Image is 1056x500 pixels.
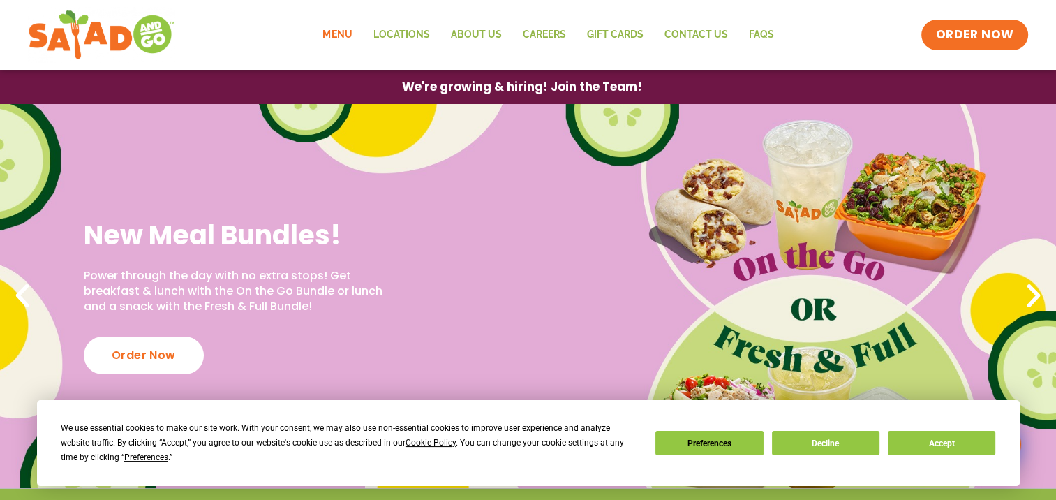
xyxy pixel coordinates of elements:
[84,268,405,315] p: Power through the day with no extra stops! Get breakfast & lunch with the On the Go Bundle or lun...
[512,19,576,51] a: Careers
[406,438,456,448] span: Cookie Policy
[1018,281,1049,311] div: Next slide
[921,20,1027,50] a: ORDER NOW
[653,19,738,51] a: Contact Us
[402,81,642,93] span: We're growing & hiring! Join the Team!
[124,453,168,462] span: Preferences
[772,431,879,455] button: Decline
[935,27,1013,43] span: ORDER NOW
[381,71,663,103] a: We're growing & hiring! Join the Team!
[61,421,639,465] div: We use essential cookies to make our site work. With your consent, we may also use non-essential ...
[576,19,653,51] a: GIFT CARDS
[888,431,995,455] button: Accept
[440,19,512,51] a: About Us
[312,19,362,51] a: Menu
[362,19,440,51] a: Locations
[84,218,405,252] h2: New Meal Bundles!
[84,337,204,374] div: Order Now
[655,431,763,455] button: Preferences
[738,19,784,51] a: FAQs
[37,400,1020,486] div: Cookie Consent Prompt
[28,7,175,63] img: new-SAG-logo-768×292
[312,19,784,51] nav: Menu
[7,281,38,311] div: Previous slide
